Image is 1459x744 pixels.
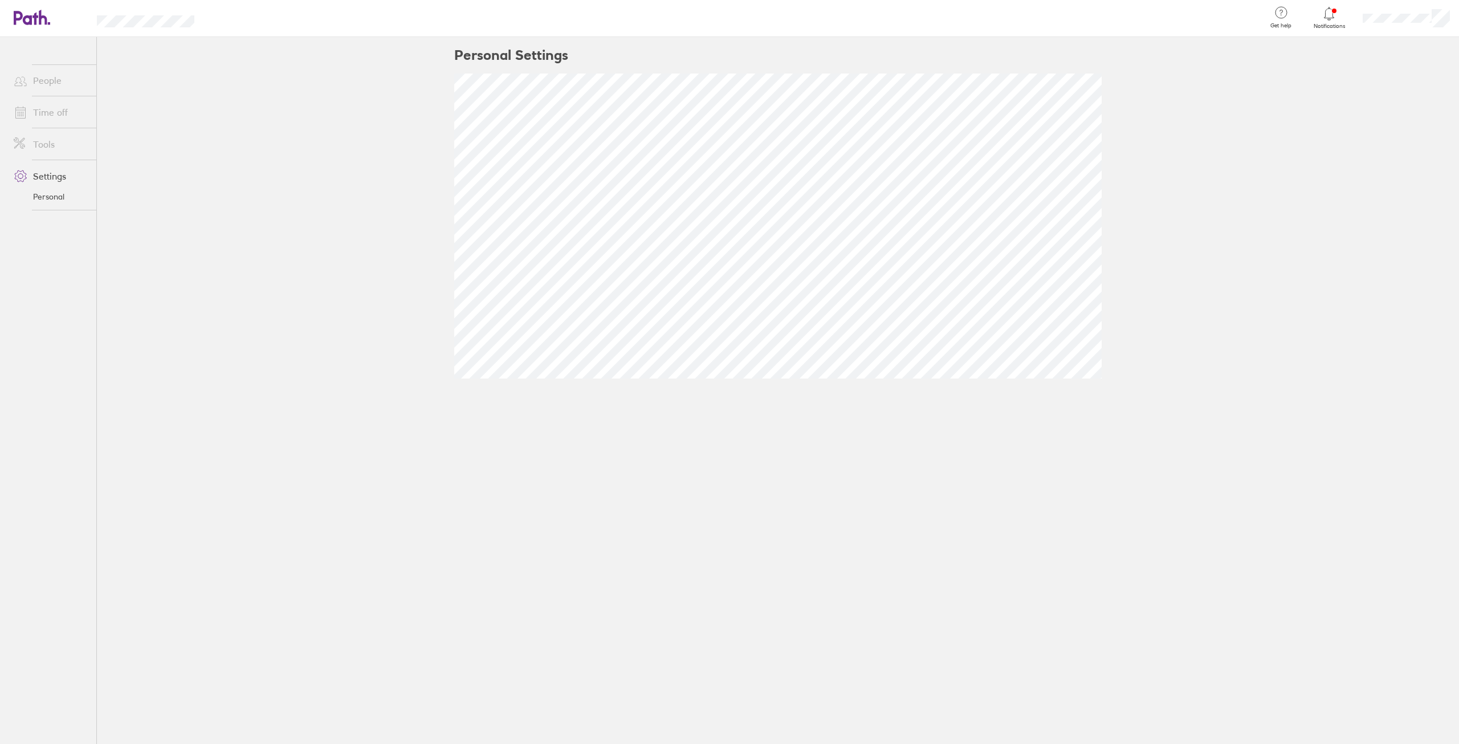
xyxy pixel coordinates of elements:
[5,188,96,206] a: Personal
[454,37,568,74] h2: Personal Settings
[5,133,96,156] a: Tools
[5,101,96,124] a: Time off
[1311,23,1348,30] span: Notifications
[5,165,96,188] a: Settings
[1311,6,1348,30] a: Notifications
[1262,22,1299,29] span: Get help
[5,69,96,92] a: People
